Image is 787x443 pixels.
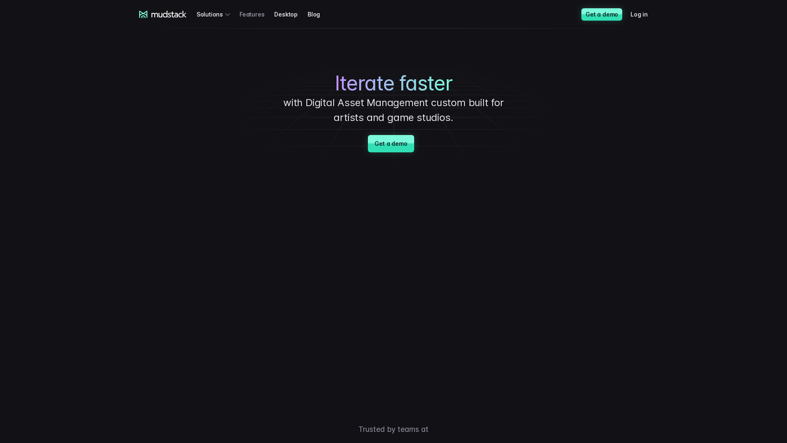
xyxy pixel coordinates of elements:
span: Last name [138,0,169,7]
p: with Digital Asset Management custom built for artists and game studios. [270,95,517,125]
a: mudstack logo [139,11,187,18]
a: Get a demo [368,135,414,152]
a: Blog [308,7,330,22]
a: Log in [631,7,658,22]
a: Desktop [274,7,308,22]
span: Art team size [138,68,176,75]
div: Solutions [197,7,233,22]
p: Trusted by teams at [104,424,683,435]
a: Features [239,7,274,22]
span: Work with outsourced artists? [9,149,96,156]
a: Get a demo [581,8,622,21]
span: Iterate faster [335,71,453,95]
span: Job title [138,34,161,41]
input: Work with outsourced artists? [2,150,7,155]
